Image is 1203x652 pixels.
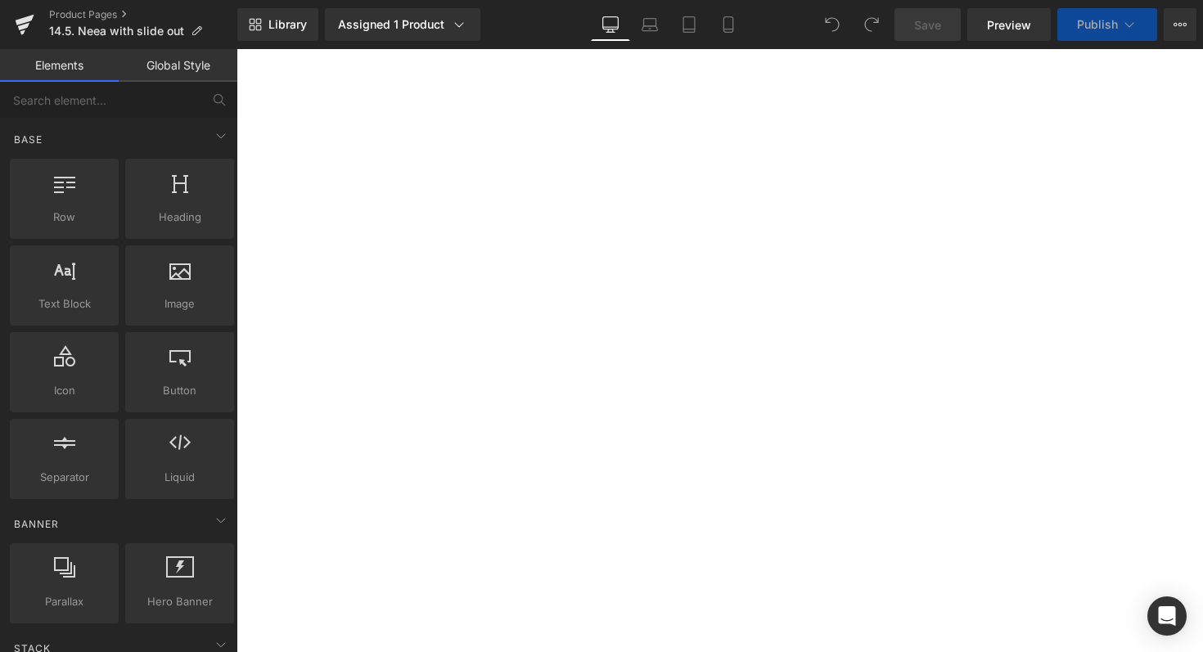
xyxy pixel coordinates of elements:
[268,17,307,32] span: Library
[914,16,941,34] span: Save
[591,8,630,41] a: Desktop
[967,8,1051,41] a: Preview
[1147,596,1187,636] div: Open Intercom Messenger
[630,8,669,41] a: Laptop
[15,295,114,313] span: Text Block
[15,469,114,486] span: Separator
[130,593,229,610] span: Hero Banner
[855,8,888,41] button: Redo
[669,8,709,41] a: Tablet
[816,8,849,41] button: Undo
[119,49,237,82] a: Global Style
[1077,18,1118,31] span: Publish
[338,16,467,33] div: Assigned 1 Product
[987,16,1031,34] span: Preview
[237,8,318,41] a: New Library
[15,209,114,226] span: Row
[12,132,44,147] span: Base
[709,8,748,41] a: Mobile
[15,382,114,399] span: Icon
[49,8,237,21] a: Product Pages
[130,469,229,486] span: Liquid
[1164,8,1196,41] button: More
[130,295,229,313] span: Image
[130,209,229,226] span: Heading
[130,382,229,399] span: Button
[49,25,184,38] span: 14.5. Neea with slide out
[15,593,114,610] span: Parallax
[12,516,61,532] span: Banner
[1057,8,1157,41] button: Publish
